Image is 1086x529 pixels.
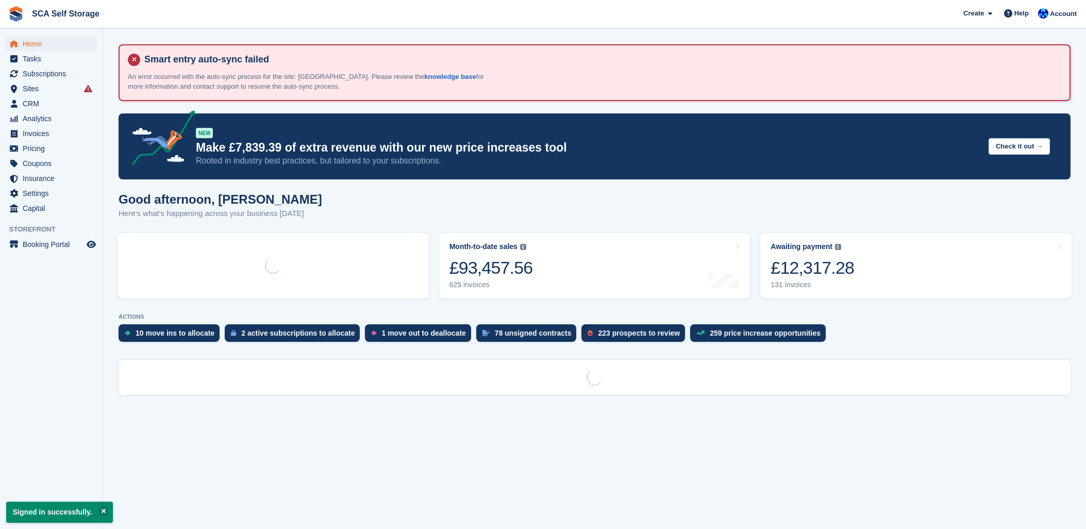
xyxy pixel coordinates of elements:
[23,186,85,201] span: Settings
[581,324,690,347] a: 223 prospects to review
[23,96,85,111] span: CRM
[241,329,355,337] div: 2 active subscriptions to allocate
[119,192,322,206] h1: Good afternoon, [PERSON_NAME]
[771,280,854,289] div: 131 invoices
[125,330,130,336] img: move_ins_to_allocate_icon-fdf77a2bb77ea45bf5b3d319d69a93e2d87916cf1d5bf7949dd705db3b84f3ca.svg
[119,324,225,347] a: 10 move ins to allocate
[381,329,465,337] div: 1 move out to deallocate
[5,67,97,81] a: menu
[1014,8,1029,19] span: Help
[5,37,97,51] a: menu
[5,81,97,96] a: menu
[5,126,97,141] a: menu
[85,238,97,251] a: Preview store
[760,233,1072,299] a: Awaiting payment £12,317.28 131 invoices
[5,96,97,111] a: menu
[588,330,593,336] img: prospect-51fa495bee0391a8d652442698ab0144808aea92771e9ea1ae160a38d050c398.svg
[989,138,1050,155] button: Check it out →
[119,313,1071,320] p: ACTIONS
[136,329,214,337] div: 10 move ins to allocate
[119,208,322,220] p: Here's what's happening across your business [DATE]
[482,330,490,336] img: contract_signature_icon-13c848040528278c33f63329250d36e43548de30e8caae1d1a13099fd9432cc5.svg
[520,244,526,250] img: icon-info-grey-7440780725fd019a000dd9b08b2336e03edf1995a4989e88bcd33f0948082b44.svg
[963,8,984,19] span: Create
[1038,8,1048,19] img: Kelly Neesham
[1050,9,1077,19] span: Account
[84,85,92,93] i: Smart entry sync failures have occurred
[835,244,841,250] img: icon-info-grey-7440780725fd019a000dd9b08b2336e03edf1995a4989e88bcd33f0948082b44.svg
[424,73,476,80] a: knowledge base
[5,171,97,186] a: menu
[8,6,24,22] img: stora-icon-8386f47178a22dfd0bd8f6a31ec36ba5ce8667c1dd55bd0f319d3a0aa187defe.svg
[23,67,85,81] span: Subscriptions
[371,330,376,336] img: move_outs_to_deallocate_icon-f764333ba52eb49d3ac5e1228854f67142a1ed5810a6f6cc68b1a99e826820c5.svg
[23,126,85,141] span: Invoices
[449,257,533,278] div: £93,457.56
[231,329,236,336] img: active_subscription_to_allocate_icon-d502201f5373d7db506a760aba3b589e785aa758c864c3986d89f69b8ff3...
[5,186,97,201] a: menu
[23,52,85,66] span: Tasks
[23,81,85,96] span: Sites
[196,128,213,138] div: NEW
[196,140,980,155] p: Make £7,839.39 of extra revenue with our new price increases tool
[5,201,97,216] a: menu
[23,156,85,171] span: Coupons
[449,242,517,251] div: Month-to-date sales
[196,155,980,167] p: Rooted in industry best practices, but tailored to your subscriptions.
[495,329,572,337] div: 78 unsigned contracts
[710,329,821,337] div: 259 price increase opportunities
[23,201,85,216] span: Capital
[598,329,680,337] div: 223 prospects to review
[365,324,476,347] a: 1 move out to deallocate
[5,52,97,66] a: menu
[439,233,750,299] a: Month-to-date sales £93,457.56 625 invoices
[771,257,854,278] div: £12,317.28
[5,111,97,126] a: menu
[6,502,113,523] p: Signed in successfully.
[5,156,97,171] a: menu
[23,141,85,156] span: Pricing
[5,237,97,252] a: menu
[771,242,832,251] div: Awaiting payment
[476,324,582,347] a: 78 unsigned contracts
[23,37,85,51] span: Home
[23,171,85,186] span: Insurance
[696,330,705,335] img: price_increase_opportunities-93ffe204e8149a01c8c9dc8f82e8f89637d9d84a8eef4429ea346261dce0b2c0.svg
[5,141,97,156] a: menu
[23,237,85,252] span: Booking Portal
[9,224,103,235] span: Storefront
[28,5,104,22] a: SCA Self Storage
[123,110,195,169] img: price-adjustments-announcement-icon-8257ccfd72463d97f412b2fc003d46551f7dbcb40ab6d574587a9cd5c0d94...
[449,280,533,289] div: 625 invoices
[23,111,85,126] span: Analytics
[690,324,831,347] a: 259 price increase opportunities
[225,324,365,347] a: 2 active subscriptions to allocate
[128,72,489,92] p: An error occurred with the auto-sync process for the site: [GEOGRAPHIC_DATA]. Please review the f...
[140,54,1061,65] h4: Smart entry auto-sync failed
